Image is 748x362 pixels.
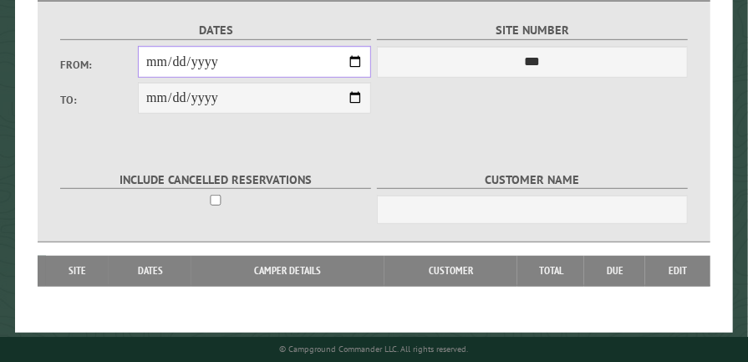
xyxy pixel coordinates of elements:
[60,92,138,108] label: To:
[60,57,138,73] label: From:
[191,256,384,286] th: Camper Details
[60,171,371,190] label: Include Cancelled Reservations
[377,171,688,190] label: Customer Name
[377,21,688,40] label: Site Number
[645,256,710,286] th: Edit
[280,344,469,354] small: © Campground Commander LLC. All rights reserved.
[60,21,371,40] label: Dates
[46,256,109,286] th: Site
[517,256,584,286] th: Total
[384,256,518,286] th: Customer
[109,256,191,286] th: Dates
[584,256,645,286] th: Due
